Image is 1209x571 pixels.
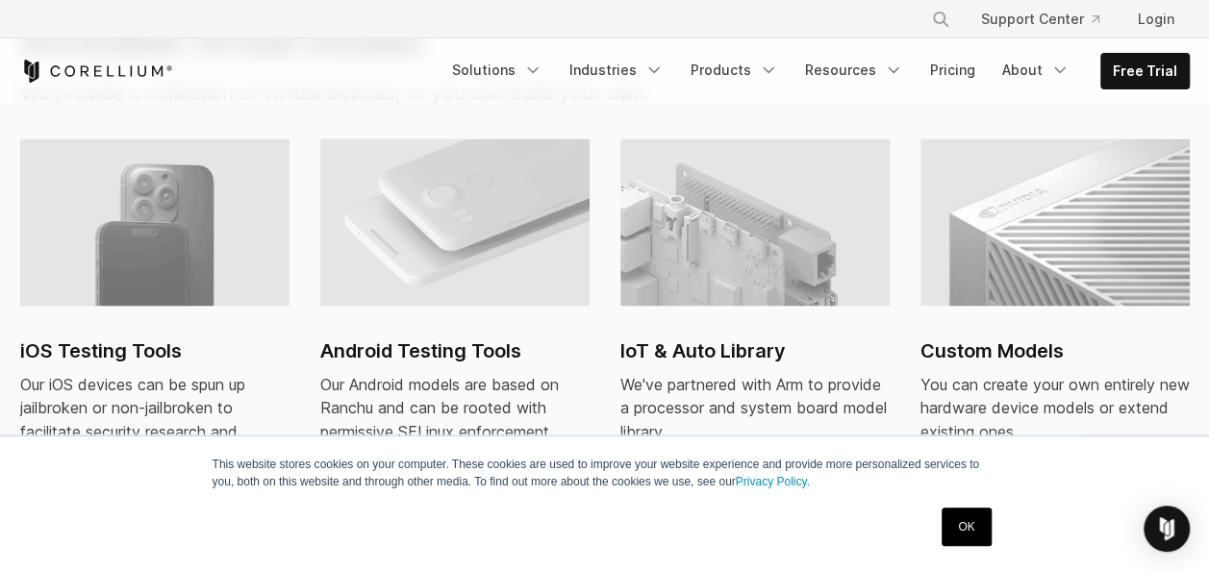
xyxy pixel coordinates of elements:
a: Corellium Home [20,60,173,83]
a: OK [942,508,991,546]
div: Navigation Menu [908,2,1190,37]
a: Free Trial [1101,54,1189,88]
a: Pricing [919,53,987,87]
img: IoT & Auto Library [620,138,890,306]
div: Open Intercom Messenger [1144,506,1190,552]
div: You can create your own entirely new hardware device models or extend existing ones. [920,373,1190,442]
a: Solutions [441,53,554,87]
h2: Custom Models [920,336,1190,365]
a: IoT & Auto Library IoT & Auto Library We've partnered with Arm to provide a processor and system ... [620,138,890,465]
a: Support Center [966,2,1115,37]
h2: Android Testing Tools [320,336,590,365]
a: Login [1122,2,1190,37]
a: iPhone virtual machine and devices iOS Testing Tools Our iOS devices can be spun up jailbroken or... [20,138,290,488]
a: Products [679,53,790,87]
a: About [991,53,1081,87]
a: Resources [793,53,915,87]
a: Android virtual machine and devices Android Testing Tools Our Android models are based on Ranchu ... [320,138,590,465]
img: Android virtual machine and devices [320,138,590,306]
a: Privacy Policy. [736,475,810,488]
img: iPhone virtual machine and devices [20,138,290,306]
div: Our iOS devices can be spun up jailbroken or non-jailbroken to facilitate security research and t... [20,373,290,465]
a: Custom Models Custom Models You can create your own entirely new hardware device models or extend... [920,138,1190,465]
h2: IoT & Auto Library [620,336,890,365]
a: Industries [558,53,675,87]
img: Custom Models [920,138,1190,306]
div: We've partnered with Arm to provide a processor and system board model library. [620,373,890,442]
h2: iOS Testing Tools [20,336,290,365]
div: Our Android models are based on Ranchu and can be rooted with permissive SELinux enforcement. [320,373,590,442]
div: Navigation Menu [441,53,1190,89]
button: Search [923,2,958,37]
p: This website stores cookies on your computer. These cookies are used to improve your website expe... [213,456,997,490]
